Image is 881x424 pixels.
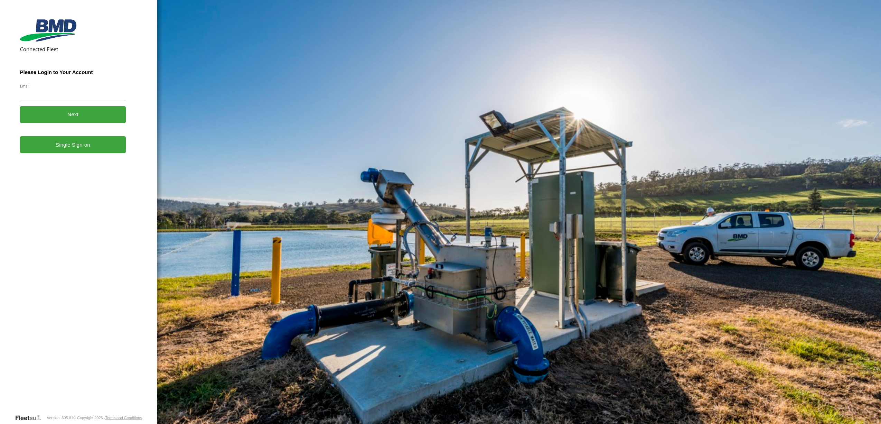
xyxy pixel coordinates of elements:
[20,69,126,75] h3: Please Login to Your Account
[20,19,76,42] img: BMD
[105,416,142,420] a: Terms and Conditions
[20,136,126,153] a: Single Sign-on
[15,414,47,421] a: Visit our Website
[20,106,126,123] button: Next
[47,416,73,420] div: Version: 305.01
[20,83,126,89] label: Email
[73,416,142,420] div: © Copyright 2025 -
[20,46,126,53] h2: Connected Fleet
